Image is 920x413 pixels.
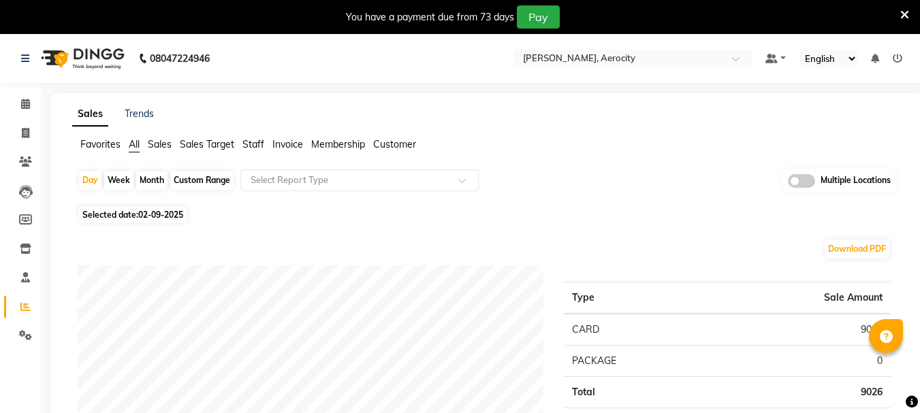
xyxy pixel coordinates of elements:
[180,138,234,150] span: Sales Target
[138,210,183,220] span: 02-09-2025
[79,171,101,190] div: Day
[710,345,891,376] td: 0
[821,174,891,188] span: Multiple Locations
[564,282,710,314] th: Type
[170,171,234,190] div: Custom Range
[150,39,210,78] b: 08047224946
[311,138,365,150] span: Membership
[125,108,154,120] a: Trends
[272,138,303,150] span: Invoice
[104,171,133,190] div: Week
[242,138,264,150] span: Staff
[148,138,172,150] span: Sales
[517,5,560,29] button: Pay
[564,376,710,408] td: Total
[129,138,140,150] span: All
[136,171,168,190] div: Month
[863,359,906,399] iframe: chat widget
[564,314,710,346] td: CARD
[564,345,710,376] td: PACKAGE
[80,138,121,150] span: Favorites
[35,39,128,78] img: logo
[710,314,891,346] td: 9026
[373,138,416,150] span: Customer
[346,10,514,24] div: You have a payment due from 73 days
[79,206,187,223] span: Selected date:
[825,239,889,259] button: Download PDF
[72,102,108,127] a: Sales
[710,282,891,314] th: Sale Amount
[710,376,891,408] td: 9026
